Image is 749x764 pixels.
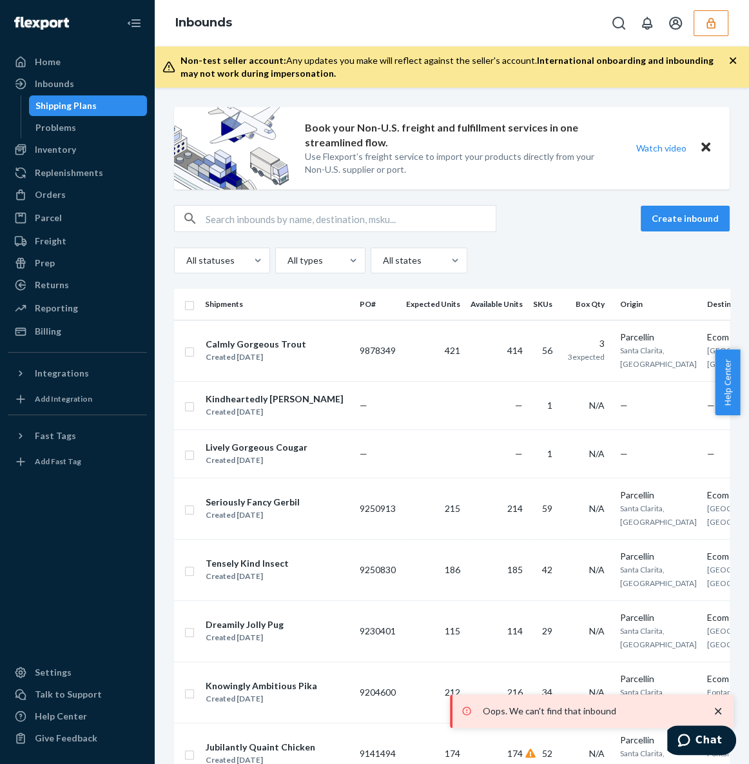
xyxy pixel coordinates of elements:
[8,321,147,342] a: Billing
[620,550,697,563] div: Parcellin
[165,5,242,42] ol: breadcrumbs
[35,688,102,701] div: Talk to Support
[445,345,460,356] span: 421
[620,734,697,747] div: Parcellin
[206,393,344,406] div: Kindheartedly [PERSON_NAME]
[35,143,76,156] div: Inventory
[8,363,147,384] button: Integrations
[206,618,284,631] div: Dreamily Jolly Pug
[8,451,147,472] a: Add Fast Tag
[568,337,605,350] div: 3
[547,448,552,459] span: 1
[206,631,284,644] div: Created [DATE]
[620,687,697,710] span: Santa Clarita, [GEOGRAPHIC_DATA]
[620,672,697,685] div: Parcellin
[528,289,563,320] th: SKUs
[35,732,97,745] div: Give Feedback
[35,666,72,679] div: Settings
[305,150,612,176] p: Use Flexport’s freight service to import your products directly from your Non-U.S. supplier or port.
[715,349,740,415] button: Help Center
[542,748,552,759] span: 52
[589,448,605,459] span: N/A
[445,564,460,575] span: 186
[206,441,307,454] div: Lively Gorgeous Cougar
[8,253,147,273] a: Prep
[542,564,552,575] span: 42
[175,15,232,30] a: Inbounds
[8,139,147,160] a: Inventory
[355,289,401,320] th: PO#
[14,17,69,30] img: Flexport logo
[35,211,62,224] div: Parcel
[8,231,147,251] a: Freight
[606,10,632,36] button: Open Search Box
[542,625,552,636] span: 29
[542,345,552,356] span: 56
[641,206,730,231] button: Create inbound
[35,99,97,112] div: Shipping Plans
[620,331,697,344] div: Parcellin
[360,400,367,411] span: —
[401,289,465,320] th: Expected Units
[507,345,523,356] span: 414
[589,503,605,514] span: N/A
[35,429,76,442] div: Fast Tags
[620,626,697,649] span: Santa Clarita, [GEOGRAPHIC_DATA]
[360,448,367,459] span: —
[563,289,615,320] th: Box Qty
[589,625,605,636] span: N/A
[35,257,55,269] div: Prep
[355,320,401,381] td: 9878349
[628,139,695,157] button: Watch video
[185,254,186,267] input: All statuses
[355,661,401,723] td: 9204600
[507,564,523,575] span: 185
[121,10,147,36] button: Close Navigation
[29,95,148,116] a: Shipping Plans
[8,728,147,749] button: Give Feedback
[542,503,552,514] span: 59
[35,121,76,134] div: Problems
[620,448,628,459] span: —
[206,680,317,692] div: Knowingly Ambitious Pika
[35,302,78,315] div: Reporting
[620,611,697,624] div: Parcellin
[35,710,87,723] div: Help Center
[206,570,289,583] div: Created [DATE]
[589,687,605,698] span: N/A
[465,289,528,320] th: Available Units
[8,706,147,727] a: Help Center
[568,352,605,362] span: 3 expected
[35,235,66,248] div: Freight
[206,206,496,231] input: Search inbounds by name, destination, msku...
[507,687,523,698] span: 216
[667,725,736,758] iframe: Opens a widget where you can chat to one of our agents
[35,325,61,338] div: Billing
[35,367,89,380] div: Integrations
[206,406,344,418] div: Created [DATE]
[35,55,61,68] div: Home
[8,389,147,409] a: Add Integration
[355,600,401,661] td: 9230401
[547,400,552,411] span: 1
[206,557,289,570] div: Tensely Kind Insect
[382,254,383,267] input: All states
[507,625,523,636] span: 114
[206,509,300,522] div: Created [DATE]
[305,121,612,150] p: Book your Non-U.S. freight and fulfillment services in one streamlined flow.
[620,565,697,588] span: Santa Clarita, [GEOGRAPHIC_DATA]
[206,338,306,351] div: Calmly Gorgeous Trout
[589,400,605,411] span: N/A
[507,748,523,759] span: 174
[445,687,460,698] span: 212
[8,275,147,295] a: Returns
[589,564,605,575] span: N/A
[615,289,702,320] th: Origin
[35,393,92,404] div: Add Integration
[180,55,286,66] span: Non-test seller account:
[286,254,287,267] input: All types
[355,478,401,539] td: 9250913
[663,10,688,36] button: Open account menu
